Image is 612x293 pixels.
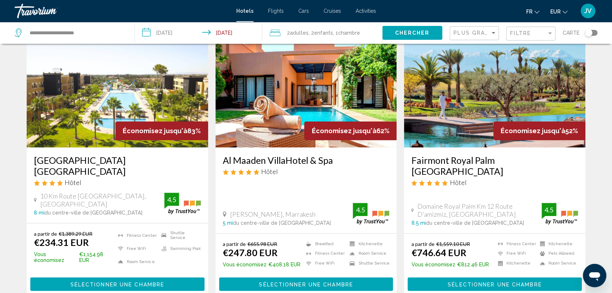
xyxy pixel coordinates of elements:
[158,244,201,253] li: Swimming Pool
[223,241,246,247] span: a partir de
[223,155,390,166] h3: Al Maaden VillaHotel & Spa
[494,260,536,266] li: Kitchenette
[411,247,466,258] ins: €746.64 EUR
[302,251,346,257] li: Fitness Center
[417,202,542,218] span: Domaine Royal Palm Km 12 Route D'amizmiz, [GEOGRAPHIC_DATA]
[298,8,309,14] a: Cars
[302,260,346,266] li: Free WiFi
[411,220,426,226] span: 8.5 mi
[223,247,278,258] ins: €247.80 EUR
[404,31,585,147] img: Hotel image
[290,30,309,36] span: Adultes
[59,231,92,237] del: €1,389.29 EUR
[15,4,229,18] a: Travorium
[248,241,277,247] del: €655.98 EUR
[411,178,578,186] div: 5 star Hotel
[30,277,204,291] button: Sélectionner une chambre
[324,8,341,14] a: Cruises
[536,260,578,266] li: Room Service
[333,28,360,38] span: , 1
[164,195,179,204] div: 4.5
[261,167,278,176] span: Hôtel
[450,178,466,186] span: Hôtel
[30,279,204,287] a: Sélectionner une chambre
[408,279,582,287] a: Sélectionner une chambre
[123,127,187,135] span: Économisez jusqu'à
[436,241,470,247] del: €1,559.10 EUR
[542,205,556,214] div: 4.5
[501,127,565,135] span: Économisez jusqu'à
[309,28,333,38] span: , 2
[164,193,201,214] img: trustyou-badge.svg
[34,155,201,177] a: [GEOGRAPHIC_DATA] [GEOGRAPHIC_DATA]
[302,241,346,247] li: Breakfast
[411,262,455,267] span: Vous économisez
[34,251,114,263] p: €1,154.98 EUR
[346,241,389,247] li: Kitchenette
[356,8,376,14] span: Activities
[259,281,353,287] span: Sélectionner une chambre
[236,8,253,14] span: Hotels
[114,244,157,253] li: Free WiFi
[353,203,389,224] img: trustyou-badge.svg
[536,251,578,257] li: Pets Allowed
[494,251,536,257] li: Free WiFi
[408,277,582,291] button: Sélectionner une chambre
[262,22,382,44] button: Travelers: 2 adults, 2 children
[584,7,592,15] span: JV
[311,127,376,135] span: Économisez jusqu'à
[550,6,567,17] button: Change currency
[230,210,315,218] span: [PERSON_NAME], Marrakesh
[268,8,284,14] a: Flights
[583,264,606,287] iframe: Bouton de lancement de la fenêtre de messagerie
[411,155,578,177] a: Fairmont Royal Palm [GEOGRAPHIC_DATA]
[314,30,333,36] span: Enfants
[34,251,77,263] span: Vous économisez
[338,30,360,36] span: Chambre
[34,231,57,237] span: a partir de
[454,30,497,36] mat-select: Sort by
[287,28,309,38] span: 2
[550,9,561,15] span: EUR
[215,31,397,147] img: Hotel image
[304,122,397,140] div: 62%
[223,167,390,176] div: 5 star Hotel
[526,6,539,17] button: Change language
[454,30,540,36] span: Plus grandes économies
[65,178,81,186] span: Hôtel
[219,279,393,287] a: Sélectionner une chambre
[135,22,262,44] button: Check-in date: Nov 3, 2025 Check-out date: Nov 4, 2025
[346,251,389,257] li: Room Service
[353,205,367,214] div: 4.5
[27,31,208,147] img: Hotel image
[448,281,542,287] span: Sélectionner une chambre
[223,220,233,226] span: 5 mi
[34,210,45,216] span: 8 mi
[233,220,331,226] span: du centre-ville de [GEOGRAPHIC_DATA]
[223,262,267,267] span: Vous économisez
[506,26,555,41] button: Filter
[526,9,532,15] span: fr
[223,262,301,267] p: €408.18 EUR
[493,122,585,140] div: 52%
[115,122,208,140] div: 83%
[346,260,389,266] li: Shuttle Service
[563,28,580,38] span: Carte
[542,203,578,224] img: trustyou-badge.svg
[45,210,142,216] span: du centre-ville de [GEOGRAPHIC_DATA]
[494,241,536,247] li: Fitness Center
[70,281,164,287] span: Sélectionner une chambre
[411,241,434,247] span: a partir de
[411,262,489,267] p: €812.46 EUR
[158,231,201,240] li: Shuttle Service
[395,30,429,36] span: Chercher
[426,220,524,226] span: du centre-ville de [GEOGRAPHIC_DATA]
[114,231,157,240] li: Fitness Center
[578,3,597,19] button: User Menu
